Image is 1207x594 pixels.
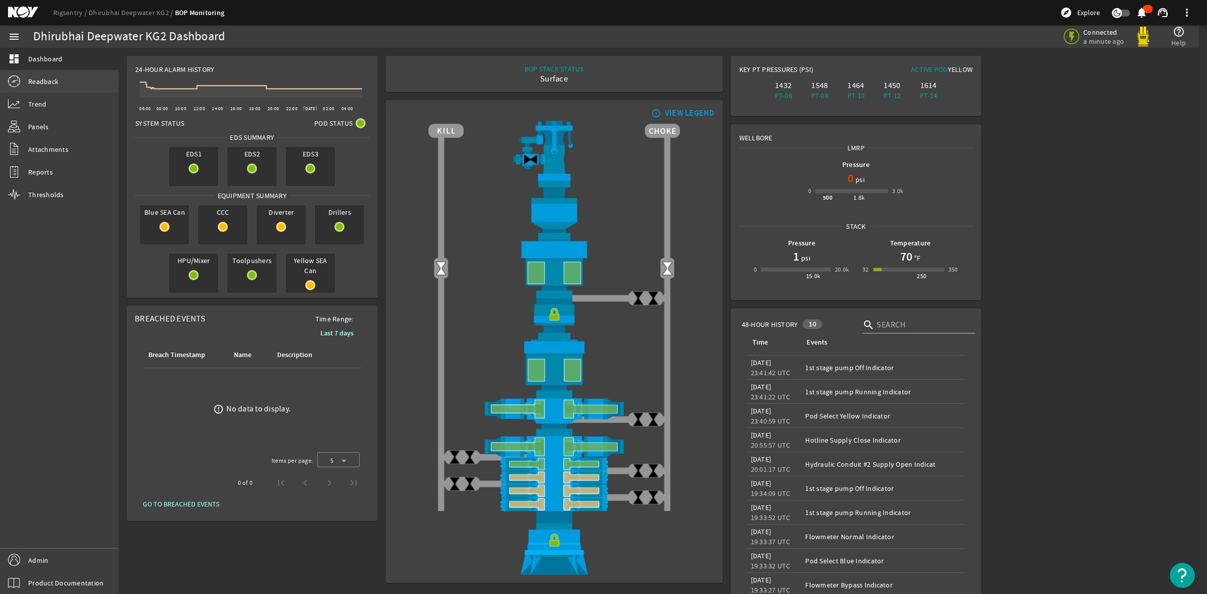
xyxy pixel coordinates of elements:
[876,80,908,91] div: 1450
[175,106,187,112] text: 10:00
[28,190,64,200] span: Thresholds
[751,406,771,415] legacy-datetime-component: [DATE]
[876,91,908,101] div: PT-12
[853,175,865,185] span: psi
[751,489,791,498] legacy-datetime-component: 19:34:09 UTC
[1173,26,1185,38] mat-icon: help_outline
[912,91,944,101] div: PT-14
[847,170,853,186] h1: 0
[840,80,872,91] div: 1464
[277,350,312,361] div: Description
[807,337,827,348] div: Events
[447,476,462,491] img: ValveClose.png
[234,350,251,361] div: Name
[808,186,811,196] div: 0
[754,265,757,275] div: 0
[646,490,661,505] img: ValveClose.png
[842,160,870,169] b: Pressure
[175,8,225,18] a: BOP Monitoring
[428,511,680,575] img: WellheadConnectorLock.png
[751,392,791,401] legacy-datetime-component: 23:41:22 UTC
[1175,1,1199,25] button: more_vert
[767,80,800,91] div: 1432
[1157,7,1169,19] mat-icon: support_agent
[28,167,53,177] span: Reports
[525,74,584,84] div: Surface
[949,265,958,275] div: 350
[8,31,20,43] mat-icon: menu
[156,106,168,112] text: 08:00
[249,106,261,112] text: 18:00
[213,404,224,414] mat-icon: error_outline
[341,106,353,112] text: 04:00
[646,463,661,478] img: ValveClose.png
[268,106,279,112] text: 20:00
[139,106,151,112] text: 06:00
[428,497,680,511] img: PipeRamOpenBlock.png
[767,91,800,101] div: PT-06
[751,368,791,377] legacy-datetime-component: 23:41:42 UTC
[320,328,354,338] b: Last 7 days
[428,484,680,497] img: PipeRamOpenBlock.png
[28,122,49,132] span: Panels
[147,350,220,361] div: Breach Timestamp
[751,441,791,450] legacy-datetime-component: 20:55:57 UTC
[751,561,791,570] legacy-datetime-component: 19:33:32 UTC
[751,551,771,560] legacy-datetime-component: [DATE]
[1060,7,1072,19] mat-icon: explore
[428,298,680,340] img: RiserConnectorLock.png
[428,181,680,239] img: FlexJoint.png
[256,205,306,219] span: Diverter
[877,319,967,331] input: Search
[649,109,661,117] mat-icon: info_outline
[911,65,948,74] span: Active Pod
[751,358,771,367] legacy-datetime-component: [DATE]
[226,404,291,414] div: No data to display.
[804,91,836,101] div: PT-08
[28,144,68,154] span: Attachments
[742,319,798,329] span: 48-Hour History
[751,431,771,440] legacy-datetime-component: [DATE]
[286,147,335,161] span: EDS3
[1083,37,1126,46] span: a minute ago
[917,271,926,281] div: 250
[739,64,856,78] div: Key PT Pressures (PSI)
[799,253,810,263] span: psi
[53,8,89,17] a: Rigsentry
[428,121,680,181] img: RiserAdapter.png
[805,507,961,518] div: 1st stage pump Running Indicator
[805,435,961,445] div: Hotline Supply Close Indicator
[890,238,931,248] b: Temperature
[525,64,584,74] div: BOP STACK STATUS
[307,314,362,324] span: Time Range:
[135,118,184,128] span: System Status
[8,53,20,65] mat-icon: dashboard
[803,319,822,329] div: 10
[751,503,771,512] legacy-datetime-component: [DATE]
[751,382,771,391] legacy-datetime-component: [DATE]
[751,479,771,488] legacy-datetime-component: [DATE]
[1077,8,1100,18] span: Explore
[226,132,278,142] span: EDS SUMMARY
[631,291,646,306] img: ValveClose.png
[788,238,815,248] b: Pressure
[863,265,869,275] div: 32
[227,253,277,268] span: Toolpushers
[751,527,771,536] legacy-datetime-component: [DATE]
[135,313,205,324] span: Breached Events
[805,411,961,421] div: Pod Select Yellow Indicator
[805,337,957,348] div: Events
[805,483,961,493] div: 1st stage pump Off Indicator
[272,456,313,466] div: Items per page:
[28,54,62,64] span: Dashboard
[805,580,961,590] div: Flowmeter Bypass Indicator
[1136,7,1148,19] mat-icon: notifications
[948,65,973,74] span: Yellow
[804,80,836,91] div: 1548
[793,248,799,265] h1: 1
[835,265,849,275] div: 20.0k
[1083,28,1126,37] span: Connected
[428,398,680,419] img: ShearRamOpen.png
[286,106,298,112] text: 22:00
[840,91,872,101] div: PT-10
